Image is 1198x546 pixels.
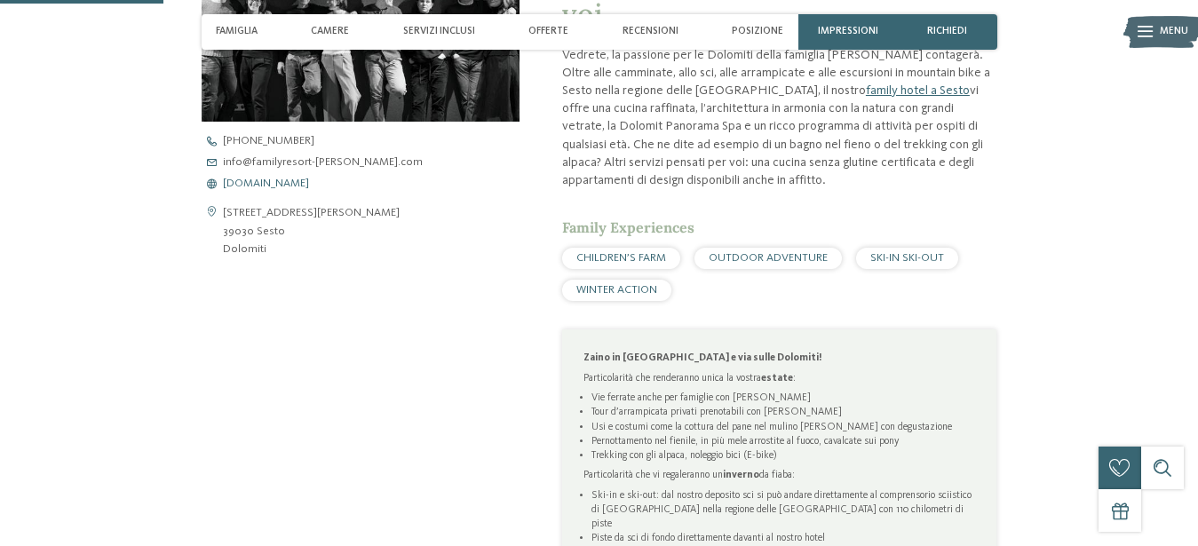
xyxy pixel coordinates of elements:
a: info@familyresort-[PERSON_NAME].com [202,157,545,169]
li: Trekking con gli alpaca, noleggio bici (E-bike) [591,448,975,463]
span: CHILDREN’S FARM [576,252,666,264]
span: Recensioni [623,26,678,37]
span: Camere [311,26,349,37]
strong: Zaino in [GEOGRAPHIC_DATA] e via sulle Dolomiti! [583,352,821,363]
span: Family Experiences [562,218,694,236]
li: Ski-in e ski-out: dal nostro deposito sci si può andare direttamente al comprensorio sciistico di... [591,488,975,531]
li: Vie ferrate anche per famiglie con [PERSON_NAME] [591,391,975,405]
span: WINTER ACTION [576,284,657,296]
strong: estate [761,373,793,384]
span: Posizione [732,26,783,37]
span: Famiglia [216,26,258,37]
span: [PHONE_NUMBER] [223,136,314,147]
span: info@ familyresort-[PERSON_NAME]. com [223,157,423,169]
a: [PHONE_NUMBER] [202,136,545,147]
p: Particolarità che vi regaleranno un da fiaba: [583,468,976,482]
li: Piste da sci di fondo direttamente davanti al nostro hotel [591,531,975,545]
address: [STREET_ADDRESS][PERSON_NAME] 39030 Sesto Dolomiti [223,204,400,258]
span: [DOMAIN_NAME] [223,178,309,190]
p: Particolarità che renderanno unica la vostra : [583,371,976,385]
span: Impressioni [818,26,878,37]
span: Servizi inclusi [403,26,475,37]
span: SKI-IN SKI-OUT [870,252,944,264]
strong: inverno [723,470,759,480]
span: OUTDOOR ADVENTURE [709,252,828,264]
li: Tour d’arrampicata privati prenotabili con [PERSON_NAME] [591,405,975,419]
li: Usi e costumi come la cottura del pane nel mulino [PERSON_NAME] con degustazione [591,420,975,434]
span: richiedi [927,26,967,37]
span: Offerte [528,26,568,37]
a: family hotel a Sesto [866,84,970,97]
li: Pernottamento nel fienile, in più mele arrostite al fuoco, cavalcate sui pony [591,434,975,448]
p: Vedrete, la passione per le Dolomiti della famiglia [PERSON_NAME] contagerà. Oltre alle camminate... [562,46,997,189]
a: [DOMAIN_NAME] [202,178,545,190]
